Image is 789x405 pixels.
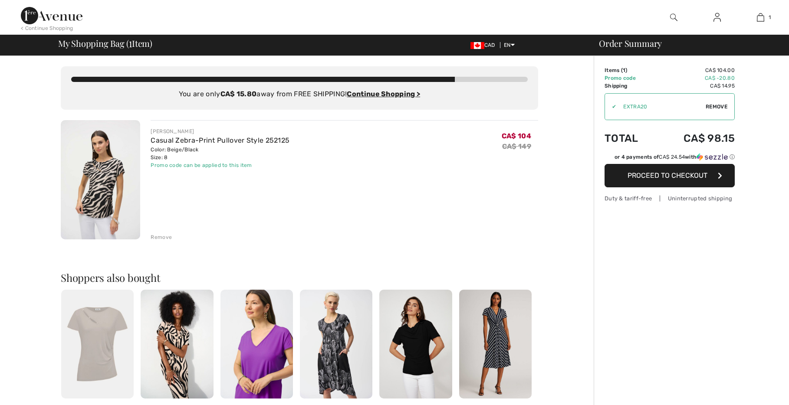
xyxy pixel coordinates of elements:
div: or 4 payments of with [615,153,735,161]
img: My Info [713,12,721,23]
img: 1ère Avenue [21,7,82,24]
span: 1 [129,37,132,48]
img: Knee-Length Striped Wrap Dress Style 251295x [459,290,532,398]
td: Promo code [605,74,656,82]
span: Proceed to Checkout [628,171,707,180]
img: Pullover with Jewel Embellishment Style 252124 [61,290,134,398]
td: CA$ 104.00 [656,66,735,74]
a: Continue Shopping > [347,90,420,98]
strong: CA$ 15.80 [220,90,257,98]
div: Order Summary [588,39,784,48]
td: CA$ -20.80 [656,74,735,82]
img: Canadian Dollar [470,42,484,49]
img: Casual Zebra-Print Pullover Style 252125 [61,120,140,239]
img: Cowl Neck Pullover Style 256001 [379,290,452,398]
h2: Shoppers also bought [61,272,538,283]
div: < Continue Shopping [21,24,73,32]
td: Total [605,124,656,153]
div: Color: Beige/Black Size: 8 [151,146,289,161]
button: Proceed to Checkout [605,164,735,187]
div: ✔ [605,103,616,111]
span: CA$ 24.54 [659,154,685,160]
td: CA$ 98.15 [656,124,735,153]
img: search the website [670,12,677,23]
span: My Shopping Bag ( Item) [58,39,152,48]
img: Loose Fit V-Neck Top Style 251229 [220,290,293,398]
td: Shipping [605,82,656,90]
a: Casual Zebra-Print Pullover Style 252125 [151,136,289,144]
input: Promo code [616,94,706,120]
div: Remove [151,233,172,241]
div: Duty & tariff-free | Uninterrupted shipping [605,194,735,202]
div: or 4 payments ofCA$ 24.54withSezzle Click to learn more about Sezzle [605,153,735,164]
s: CA$ 149 [502,142,531,150]
div: Promo code can be applied to this item [151,161,289,169]
td: Items ( ) [605,66,656,74]
img: Animal Print Cowl Neck Pullover Style 252212 [141,290,213,398]
img: Sezzle [697,153,728,161]
a: 1 [739,12,782,23]
span: Remove [706,103,727,111]
span: CA$ 104 [502,132,531,140]
span: EN [504,42,515,48]
div: [PERSON_NAME] [151,127,289,135]
span: 1 [623,67,625,73]
a: Sign In [707,12,728,23]
img: My Bag [757,12,764,23]
td: CA$ 14.95 [656,82,735,90]
div: You are only away from FREE SHIPPING! [71,89,528,99]
span: CAD [470,42,499,48]
img: Knee-Length A-Line Dress Style 251140 [300,290,372,398]
span: 1 [769,13,771,21]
